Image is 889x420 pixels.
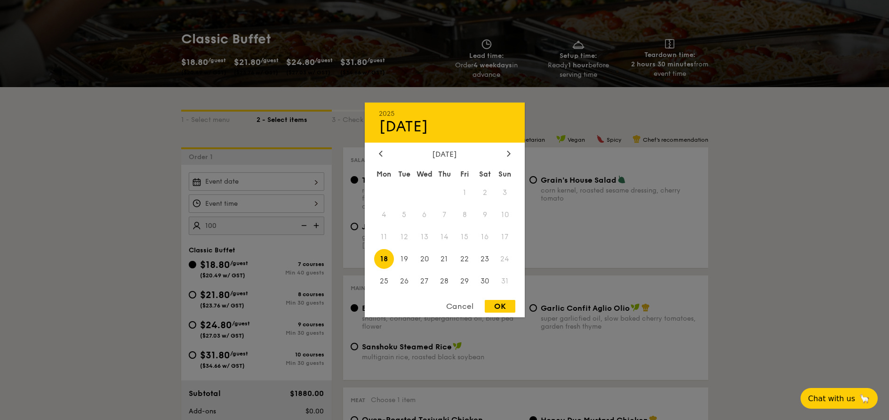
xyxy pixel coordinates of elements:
span: 13 [414,227,434,247]
span: 🦙 [859,393,870,404]
span: 28 [434,271,455,291]
span: 24 [495,249,515,269]
span: 6 [414,205,434,225]
div: OK [485,300,515,313]
span: 21 [434,249,455,269]
span: 29 [455,271,475,291]
span: 14 [434,227,455,247]
span: 15 [455,227,475,247]
span: 27 [414,271,434,291]
span: 4 [374,205,394,225]
span: 18 [374,249,394,269]
span: 5 [394,205,414,225]
div: Sat [475,166,495,183]
span: 3 [495,183,515,203]
span: 17 [495,227,515,247]
span: 23 [475,249,495,269]
div: [DATE] [379,118,511,136]
span: 10 [495,205,515,225]
span: 9 [475,205,495,225]
span: 31 [495,271,515,291]
span: 22 [455,249,475,269]
span: Chat with us [808,394,855,403]
div: Tue [394,166,414,183]
div: 2025 [379,110,511,118]
span: 12 [394,227,414,247]
span: 16 [475,227,495,247]
button: Chat with us🦙 [801,388,878,409]
div: Sun [495,166,515,183]
span: 1 [455,183,475,203]
span: 8 [455,205,475,225]
div: Thu [434,166,455,183]
span: 11 [374,227,394,247]
div: Fri [455,166,475,183]
span: 25 [374,271,394,291]
span: 2 [475,183,495,203]
div: Wed [414,166,434,183]
span: 20 [414,249,434,269]
span: 19 [394,249,414,269]
div: Cancel [437,300,483,313]
span: 26 [394,271,414,291]
div: Mon [374,166,394,183]
div: [DATE] [379,150,511,159]
span: 30 [475,271,495,291]
span: 7 [434,205,455,225]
